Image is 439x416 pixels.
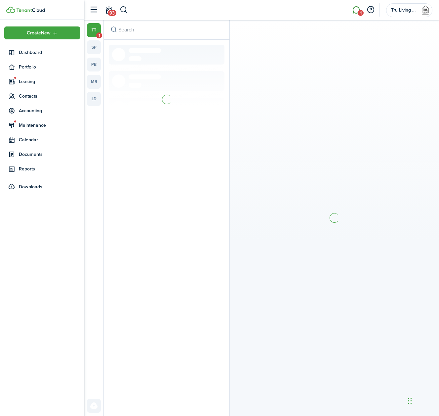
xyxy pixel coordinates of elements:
button: Open sidebar [87,4,100,16]
span: Portfolio [19,64,80,70]
span: Reports [19,165,80,172]
img: TenantCloud [6,7,15,13]
img: Tru Living Company, LLC [420,5,431,16]
img: Loading [329,212,340,224]
span: Leasing [19,78,80,85]
a: Dashboard [4,46,80,59]
span: Tru Living Company, LLC [391,8,418,13]
button: Open menu [4,26,80,39]
span: Contacts [19,93,80,100]
button: Search [120,4,128,16]
a: tt [87,23,101,37]
button: Search [109,25,118,34]
span: Downloads [19,183,42,190]
img: TenantCloud [16,8,45,12]
a: Reports [4,162,80,175]
a: sp [87,40,101,54]
span: Documents [19,151,80,158]
span: 93 [108,10,116,16]
span: Calendar [19,136,80,143]
button: Open resource center [365,4,376,16]
a: mr [87,75,101,89]
a: Notifications [102,2,115,19]
img: Loading [161,94,173,105]
a: pb [87,58,101,71]
div: Drag [408,391,412,411]
iframe: Chat Widget [406,384,439,416]
span: Dashboard [19,49,80,56]
span: Maintenance [19,122,80,129]
input: search [104,20,229,39]
span: Accounting [19,107,80,114]
span: 1 [96,32,102,38]
span: Create New [27,31,51,35]
a: ld [87,92,101,106]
